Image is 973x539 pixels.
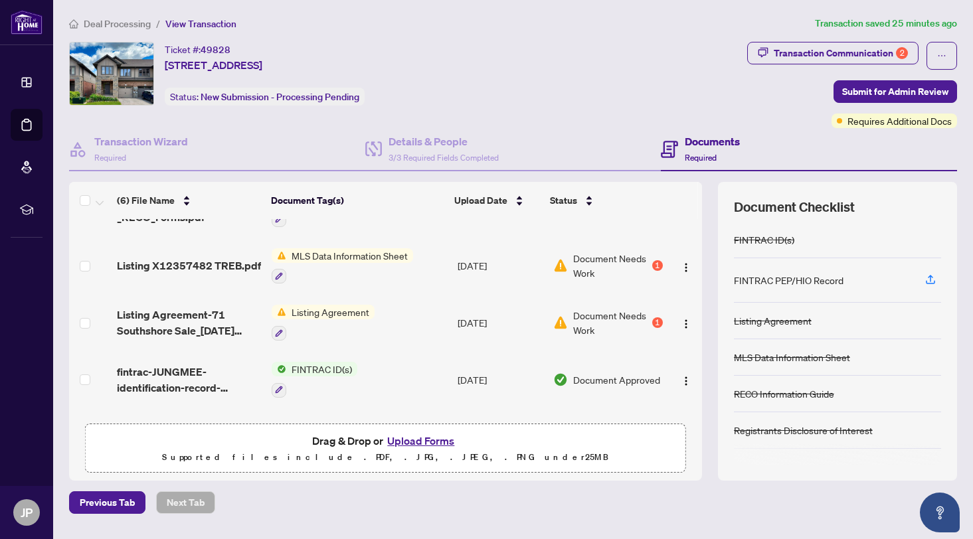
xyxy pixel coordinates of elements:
[675,255,697,276] button: Logo
[266,182,448,219] th: Document Tag(s)
[84,18,151,30] span: Deal Processing
[734,313,812,328] div: Listing Agreement
[553,372,568,387] img: Document Status
[389,133,499,149] h4: Details & People
[312,432,458,449] span: Drag & Drop or
[201,91,359,103] span: New Submission - Processing Pending
[734,350,850,364] div: MLS Data Information Sheet
[573,308,650,337] span: Document Needs Work
[201,44,230,56] span: 49828
[117,364,262,396] span: fintrac-JUNGMEE-identification-record-[PERSON_NAME]-park-20250620-133622.pdf
[685,133,740,149] h4: Documents
[553,315,568,330] img: Document Status
[11,10,43,35] img: logo
[685,153,717,163] span: Required
[734,198,855,216] span: Document Checklist
[389,153,499,163] span: 3/3 Required Fields Completed
[272,248,413,284] button: Status IconMLS Data Information Sheet
[112,182,266,219] th: (6) File Name
[815,16,957,31] article: Transaction saved 25 minutes ago
[156,16,160,31] li: /
[69,491,145,514] button: Previous Tab
[454,193,507,208] span: Upload Date
[675,312,697,333] button: Logo
[842,81,948,102] span: Submit for Admin Review
[272,305,375,341] button: Status IconListing Agreement
[896,47,908,59] div: 2
[847,114,952,128] span: Requires Additional Docs
[545,182,664,219] th: Status
[117,258,261,273] span: Listing X12357482 TREB.pdf
[286,362,357,376] span: FINTRAC ID(s)
[286,305,375,319] span: Listing Agreement
[452,408,548,465] td: [DATE]
[165,42,230,57] div: Ticket #:
[573,251,650,280] span: Document Needs Work
[286,248,413,263] span: MLS Data Information Sheet
[573,372,660,387] span: Document Approved
[747,42,919,64] button: Transaction Communication2
[165,18,236,30] span: View Transaction
[681,319,691,329] img: Logo
[937,51,946,60] span: ellipsis
[734,423,873,437] div: Registrants Disclosure of Interest
[86,424,685,473] span: Drag & Drop orUpload FormsSupported files include .PDF, .JPG, .JPEG, .PNG under25MB
[94,153,126,163] span: Required
[383,432,458,449] button: Upload Forms
[165,57,262,73] span: [STREET_ADDRESS]
[681,376,691,386] img: Logo
[734,273,843,287] div: FINTRAC PEP/HIO Record
[553,258,568,273] img: Document Status
[117,307,262,339] span: Listing Agreement-71 Southshore Sale_[DATE] 11_57_02.pdf
[734,232,794,247] div: FINTRAC ID(s)
[452,238,548,295] td: [DATE]
[734,386,834,401] div: RECO Information Guide
[652,260,663,271] div: 1
[21,503,33,522] span: JP
[920,493,960,532] button: Open asap
[452,294,548,351] td: [DATE]
[272,248,286,263] img: Status Icon
[681,262,691,273] img: Logo
[675,369,697,390] button: Logo
[70,42,153,105] img: IMG-X12357482_1.jpg
[774,42,908,64] div: Transaction Communication
[94,449,677,465] p: Supported files include .PDF, .JPG, .JPEG, .PNG under 25 MB
[80,492,135,513] span: Previous Tab
[94,133,188,149] h4: Transaction Wizard
[452,351,548,408] td: [DATE]
[272,362,286,376] img: Status Icon
[834,80,957,103] button: Submit for Admin Review
[156,491,215,514] button: Next Tab
[550,193,577,208] span: Status
[117,193,175,208] span: (6) File Name
[652,317,663,328] div: 1
[449,182,545,219] th: Upload Date
[165,88,365,106] div: Status:
[272,305,286,319] img: Status Icon
[272,362,357,398] button: Status IconFINTRAC ID(s)
[69,19,78,29] span: home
